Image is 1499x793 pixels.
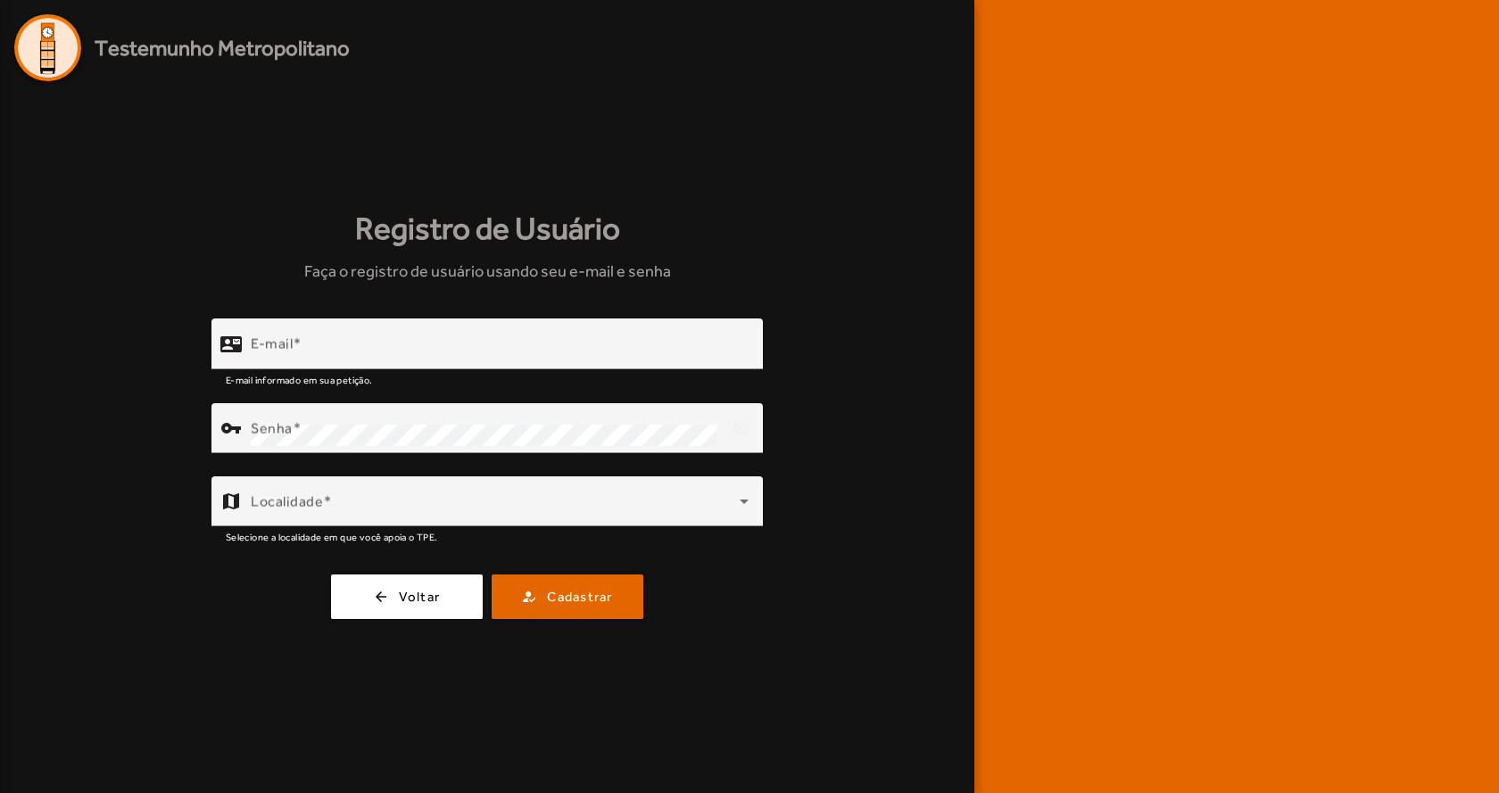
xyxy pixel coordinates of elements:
[220,417,242,439] mat-icon: vpn_key
[720,407,763,450] mat-icon: visibility_off
[251,335,293,352] mat-label: E-mail
[304,259,671,283] span: Faça o registro de usuário usando seu e-mail e senha
[220,491,242,512] mat-icon: map
[492,574,643,619] button: Cadastrar
[226,369,373,389] mat-hint: E-mail informado em sua petição.
[355,205,620,252] strong: Registro de Usuário
[251,493,323,510] mat-label: Localidade
[399,587,441,607] span: Voltar
[95,32,350,64] span: Testemunho Metropolitano
[14,14,81,81] img: Logo Agenda
[331,574,483,619] button: Voltar
[251,420,293,437] mat-label: Senha
[226,526,438,546] mat-hint: Selecione a localidade em que você apoia o TPE.
[547,587,612,607] span: Cadastrar
[220,334,242,355] mat-icon: contact_mail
